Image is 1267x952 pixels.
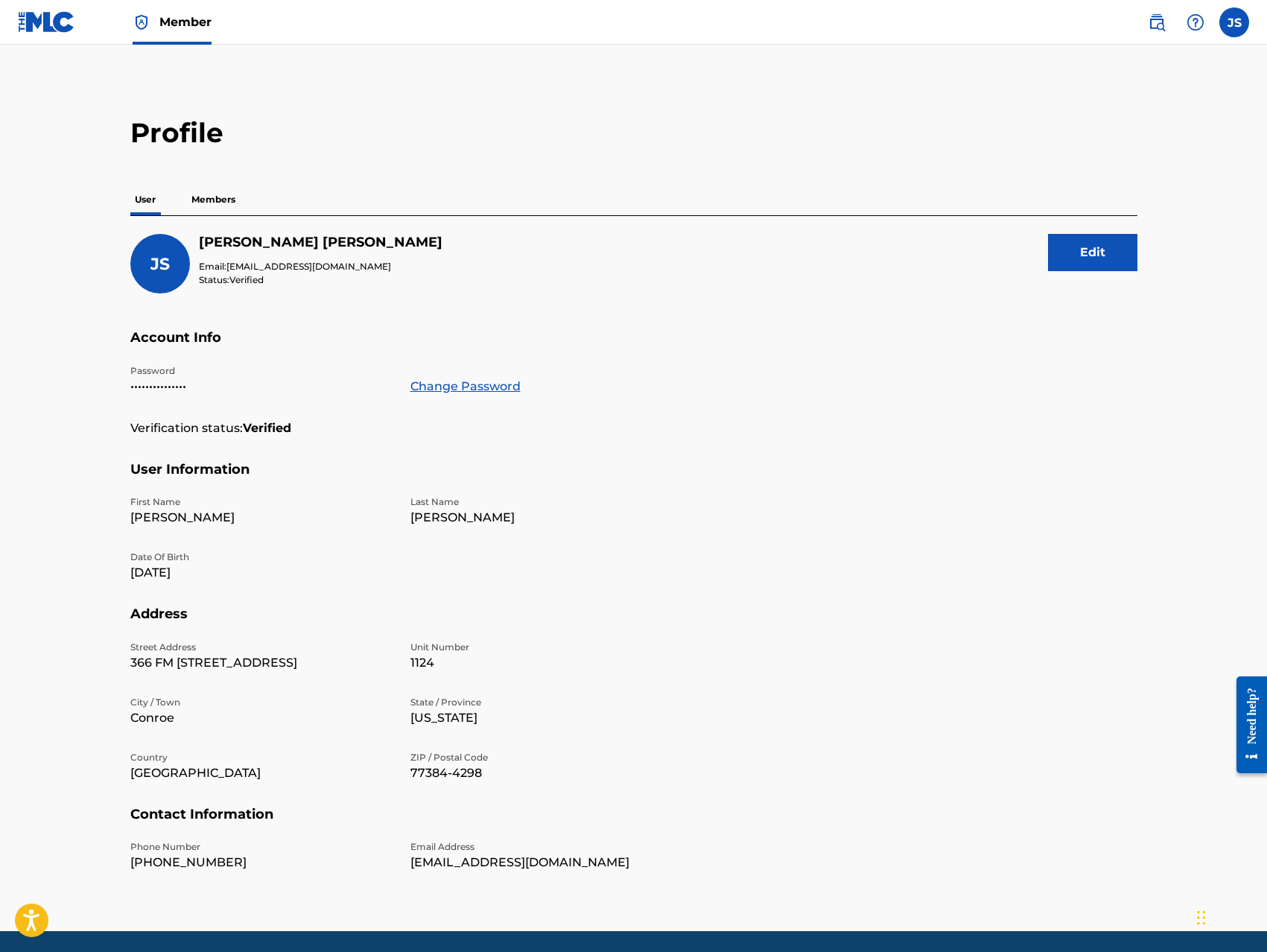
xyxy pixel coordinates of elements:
[1225,665,1267,785] iframe: Resource Center
[150,254,170,274] span: JS
[130,840,393,854] p: Phone Number
[18,11,75,33] img: MLC Logo
[130,184,160,215] p: User
[199,260,442,273] p: Email:
[130,461,1137,496] h5: User Information
[410,709,673,727] p: [US_STATE]
[410,378,521,396] a: Change Password
[1193,880,1267,952] iframe: Chat Widget
[243,419,291,437] strong: Verified
[410,509,673,527] p: [PERSON_NAME]
[1148,13,1166,31] img: search
[130,764,393,782] p: [GEOGRAPHIC_DATA]
[199,273,442,287] p: Status:
[130,709,393,727] p: Conroe
[410,764,673,782] p: 77384-4298
[410,854,673,872] p: [EMAIL_ADDRESS][DOMAIN_NAME]
[226,261,391,272] span: [EMAIL_ADDRESS][DOMAIN_NAME]
[1219,7,1249,37] div: User Menu
[1142,7,1172,37] a: Public Search
[130,641,393,654] p: Street Address
[130,495,393,509] p: First Name
[133,13,150,31] img: Top Rightsholder
[410,840,673,854] p: Email Address
[130,364,393,378] p: Password
[130,329,1137,364] h5: Account Info
[130,116,1137,150] h2: Profile
[130,806,1137,841] h5: Contact Information
[130,419,243,437] p: Verification status:
[410,751,673,764] p: ZIP / Postal Code
[1197,895,1206,940] div: Drag
[130,550,393,564] p: Date Of Birth
[1181,7,1210,37] div: Help
[410,641,673,654] p: Unit Number
[187,184,240,215] p: Members
[130,606,1137,641] h5: Address
[130,378,393,396] p: •••••••••••••••
[410,495,673,509] p: Last Name
[159,13,212,31] span: Member
[1187,13,1204,31] img: help
[1048,234,1137,271] button: Edit
[130,696,393,709] p: City / Town
[410,654,673,672] p: 1124
[130,509,393,527] p: [PERSON_NAME]
[199,234,442,251] h5: Jerome Singleton
[229,274,264,285] span: Verified
[130,751,393,764] p: Country
[130,654,393,672] p: 366 FM [STREET_ADDRESS]
[130,564,393,582] p: [DATE]
[410,696,673,709] p: State / Province
[130,854,393,872] p: [PHONE_NUMBER]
